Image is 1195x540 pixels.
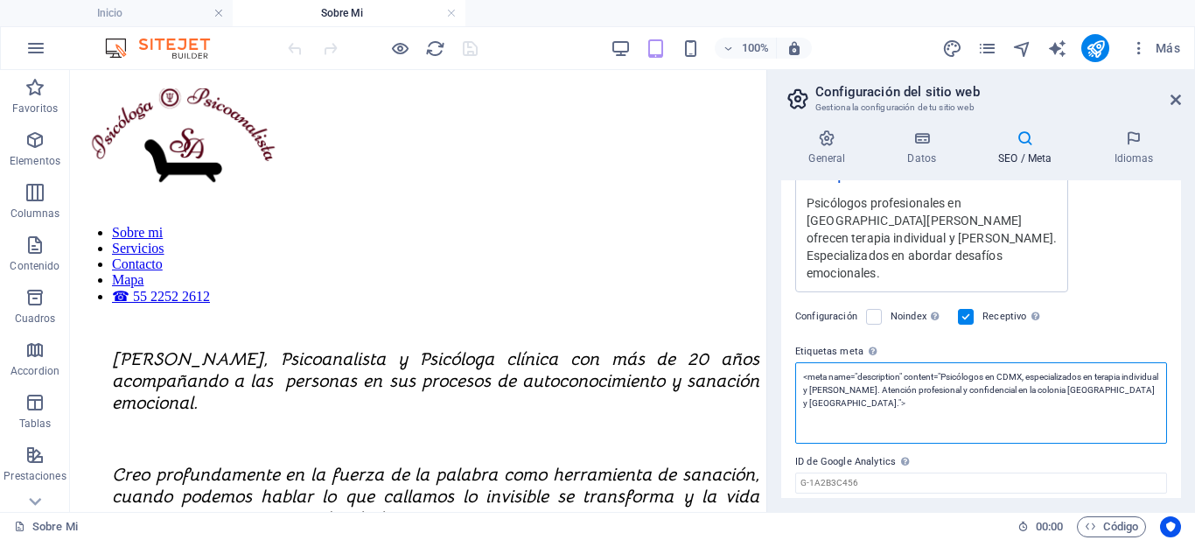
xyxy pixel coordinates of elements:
[1085,516,1138,537] span: Código
[715,38,777,59] button: 100%
[807,193,1057,282] div: Psicólogos profesionales en [GEOGRAPHIC_DATA][PERSON_NAME] ofrecen terapia individual y [PERSON_N...
[795,306,857,327] label: Configuración
[389,38,410,59] button: Haz clic para salir del modo de previsualización y seguir editando
[1130,39,1180,57] span: Más
[12,102,58,116] p: Favoritos
[1012,39,1032,59] i: Navegador
[1046,38,1067,59] button: text_generator
[10,154,60,168] p: Elementos
[425,39,445,59] i: Volver a cargar página
[3,469,66,483] p: Prestaciones
[781,130,880,166] h4: General
[1077,516,1146,537] button: Código
[10,207,60,221] p: Columnas
[15,312,56,326] p: Cuadros
[14,516,78,537] a: Haz clic para cancelar la selección y doble clic para abrir páginas
[815,100,1146,116] h3: Gestiona la configuración de tu sitio web
[815,84,1181,100] h2: Configuración del sitio web
[19,417,52,431] p: Tablas
[971,130,1087,166] h4: SEO / Meta
[101,38,232,59] img: Editor Logo
[10,259,59,273] p: Contenido
[982,306,1045,327] label: Receptivo
[10,364,59,378] p: Accordion
[941,38,962,59] button: design
[1011,38,1032,59] button: navigator
[1036,516,1063,537] span: 00 00
[1086,39,1106,59] i: Publicar
[891,306,947,327] label: Noindex
[942,39,962,59] i: Diseño (Ctrl+Alt+Y)
[1048,520,1051,533] span: :
[1160,516,1181,537] button: Usercentrics
[424,38,445,59] button: reload
[880,130,971,166] h4: Datos
[1123,34,1187,62] button: Más
[976,38,997,59] button: pages
[741,38,769,59] h6: 100%
[1081,34,1109,62] button: publish
[1017,516,1064,537] h6: Tiempo de la sesión
[795,341,1167,362] label: Etiquetas meta
[1087,130,1181,166] h4: Idiomas
[795,452,1167,473] label: ID de Google Analytics
[977,39,997,59] i: Páginas (Ctrl+Alt+S)
[233,4,465,23] h4: Sobre Mi
[795,473,1167,494] input: G-1A2B3C456
[1047,39,1067,59] i: AI Writer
